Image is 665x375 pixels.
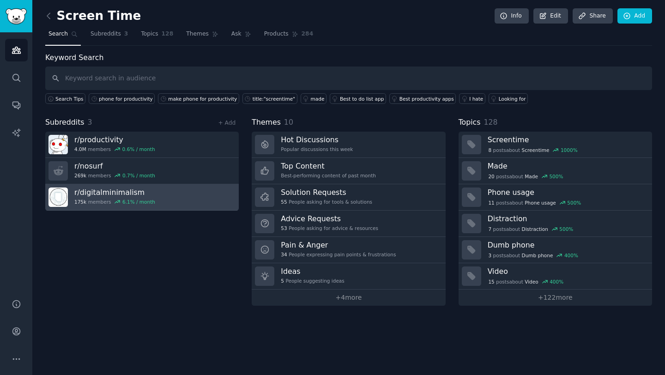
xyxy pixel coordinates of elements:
[495,8,529,24] a: Info
[252,263,445,290] a: Ideas5People suggesting ideas
[488,147,491,153] span: 8
[484,118,497,127] span: 128
[264,30,289,38] span: Products
[459,158,652,184] a: Made20postsaboutMade500%
[74,161,155,171] h3: r/ nosurf
[281,278,344,284] div: People suggesting ideas
[45,117,85,128] span: Subreddits
[281,251,287,258] span: 34
[74,146,86,152] span: 4.0M
[301,93,326,104] a: made
[488,173,494,180] span: 20
[459,290,652,306] a: +122more
[525,173,538,180] span: Made
[488,187,646,197] h3: Phone usage
[302,30,314,38] span: 284
[459,117,481,128] span: Topics
[488,172,564,181] div: post s about
[522,226,548,232] span: Distraction
[459,132,652,158] a: Screentime8postsaboutScreentime1000%
[567,200,581,206] div: 500 %
[281,266,344,276] h3: Ideas
[281,135,353,145] h3: Hot Discussions
[87,27,131,46] a: Subreddits3
[252,132,445,158] a: Hot DiscussionsPopular discussions this week
[122,199,155,205] div: 6.1 % / month
[617,8,652,24] a: Add
[231,30,242,38] span: Ask
[488,251,579,260] div: post s about
[252,117,281,128] span: Themes
[488,200,494,206] span: 11
[469,96,483,102] div: I hate
[281,214,378,224] h3: Advice Requests
[281,161,376,171] h3: Top Content
[6,8,27,24] img: GummySearch logo
[74,172,86,179] span: 269k
[488,146,579,154] div: post s about
[242,93,297,104] a: title:"screentime"
[459,184,652,211] a: Phone usage11postsaboutPhone usage500%
[573,8,612,24] a: Share
[281,146,353,152] div: Popular discussions this week
[281,225,287,231] span: 53
[533,8,568,24] a: Edit
[45,132,239,158] a: r/productivity4.0Mmembers0.6% / month
[162,30,174,38] span: 128
[55,96,84,102] span: Search Tips
[281,172,376,179] div: Best-performing content of past month
[459,263,652,290] a: Video15postsaboutVideo400%
[74,199,155,205] div: members
[549,173,563,180] div: 500 %
[45,27,81,46] a: Search
[488,225,574,233] div: post s about
[45,53,103,62] label: Keyword Search
[488,199,582,207] div: post s about
[141,30,158,38] span: Topics
[399,96,454,102] div: Best productivity apps
[488,226,491,232] span: 7
[253,96,295,102] div: title:"screentime"
[138,27,176,46] a: Topics128
[488,214,646,224] h3: Distraction
[459,93,485,104] a: I hate
[499,96,526,102] div: Looking for
[261,27,316,46] a: Products284
[45,184,239,211] a: r/digitalminimalism175kmembers6.1% / month
[525,200,556,206] span: Phone usage
[74,135,155,145] h3: r/ productivity
[488,252,491,259] span: 3
[488,266,646,276] h3: Video
[488,135,646,145] h3: Screentime
[281,251,396,258] div: People expressing pain points & frustrations
[488,240,646,250] h3: Dumb phone
[218,120,236,126] a: + Add
[91,30,121,38] span: Subreddits
[45,93,85,104] button: Search Tips
[311,96,325,102] div: made
[522,252,553,259] span: Dumb phone
[88,118,92,127] span: 3
[525,278,538,285] span: Video
[330,93,386,104] a: Best to do list app
[74,146,155,152] div: members
[281,278,284,284] span: 5
[559,226,573,232] div: 500 %
[522,147,550,153] span: Screentime
[284,118,293,127] span: 10
[186,30,209,38] span: Themes
[158,93,239,104] a: make phone for productivity
[281,199,287,205] span: 55
[488,278,494,285] span: 15
[459,237,652,263] a: Dumb phone3postsaboutDumb phone400%
[252,237,445,263] a: Pain & Anger34People expressing pain points & frustrations
[252,184,445,211] a: Solution Requests55People asking for tools & solutions
[252,211,445,237] a: Advice Requests53People asking for advice & resources
[124,30,128,38] span: 3
[389,93,456,104] a: Best productivity apps
[281,240,396,250] h3: Pain & Anger
[489,93,528,104] a: Looking for
[340,96,384,102] div: Best to do list app
[488,161,646,171] h3: Made
[122,146,155,152] div: 0.6 % / month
